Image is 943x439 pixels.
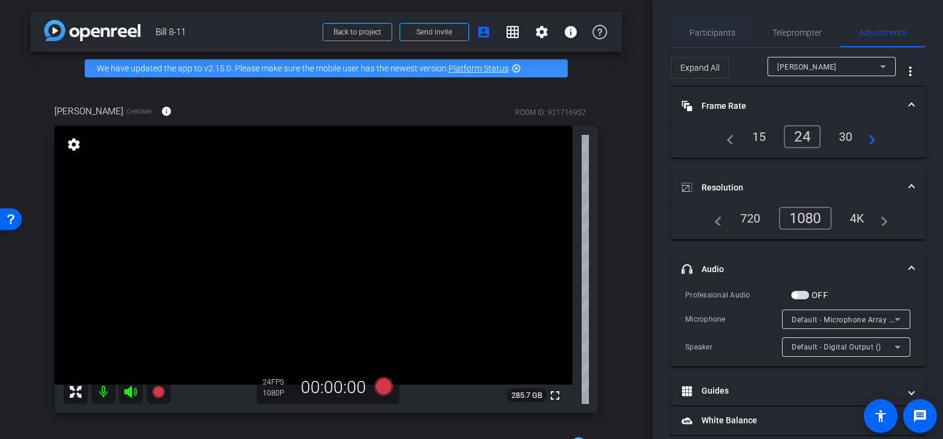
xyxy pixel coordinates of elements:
[779,207,832,230] div: 1080
[505,25,520,39] mat-icon: grid_on
[534,25,549,39] mat-icon: settings
[903,64,918,79] mat-icon: more_vert
[772,28,822,37] span: Teleprompter
[873,409,888,423] mat-icon: accessibility
[671,168,925,207] mat-expansion-panel-header: Resolution
[323,23,392,41] button: Back to project
[448,63,508,73] a: Platform Status
[685,341,782,353] div: Speaker
[841,208,874,229] div: 4K
[126,107,152,116] span: Chrome
[682,181,899,194] mat-panel-title: Resolution
[859,28,907,37] span: Adjustments
[671,125,925,158] div: Frame Rate
[333,28,381,36] span: Back to project
[416,27,452,37] span: Send invite
[682,263,899,276] mat-panel-title: Audio
[263,388,293,398] div: 1080P
[809,289,828,301] label: OFF
[743,126,775,147] div: 15
[671,57,729,79] button: Expand All
[671,288,925,366] div: Audio
[680,56,720,79] span: Expand All
[515,107,586,118] div: ROOM ID: 921716952
[54,105,123,118] span: [PERSON_NAME]
[689,28,735,37] span: Participants
[671,377,925,406] mat-expansion-panel-header: Guides
[399,23,469,41] button: Send invite
[671,86,925,125] mat-expansion-panel-header: Frame Rate
[671,207,925,239] div: Resolution
[685,289,791,301] div: Professional Audio
[708,211,722,226] mat-icon: navigate_before
[161,106,172,117] mat-icon: info
[671,250,925,288] mat-expansion-panel-header: Audio
[65,137,82,152] mat-icon: settings
[476,25,491,39] mat-icon: account_box
[682,385,899,397] mat-panel-title: Guides
[44,20,140,41] img: app-logo
[731,208,770,229] div: 720
[271,378,284,386] span: FPS
[156,20,315,44] span: Bill 8-11
[685,313,782,325] div: Microphone
[548,388,562,403] mat-icon: fullscreen
[85,59,568,77] div: We have updated the app to v2.15.0. Please make sure the mobile user has the newest version.
[896,57,925,86] button: More Options for Adjustments Panel
[507,388,547,403] span: 285.7 GB
[682,100,899,112] mat-panel-title: Frame Rate
[293,377,374,398] div: 00:00:00
[913,409,927,423] mat-icon: message
[792,343,881,351] span: Default - Digital Output ()
[784,125,821,148] div: 24
[682,414,899,427] mat-panel-title: White Balance
[563,25,578,39] mat-icon: info
[861,129,876,144] mat-icon: navigate_next
[263,377,293,387] div: 24
[830,126,862,147] div: 30
[671,406,925,435] mat-expansion-panel-header: White Balance
[873,211,888,226] mat-icon: navigate_next
[720,129,734,144] mat-icon: navigate_before
[511,63,521,73] mat-icon: highlight_off
[777,63,836,71] span: [PERSON_NAME]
